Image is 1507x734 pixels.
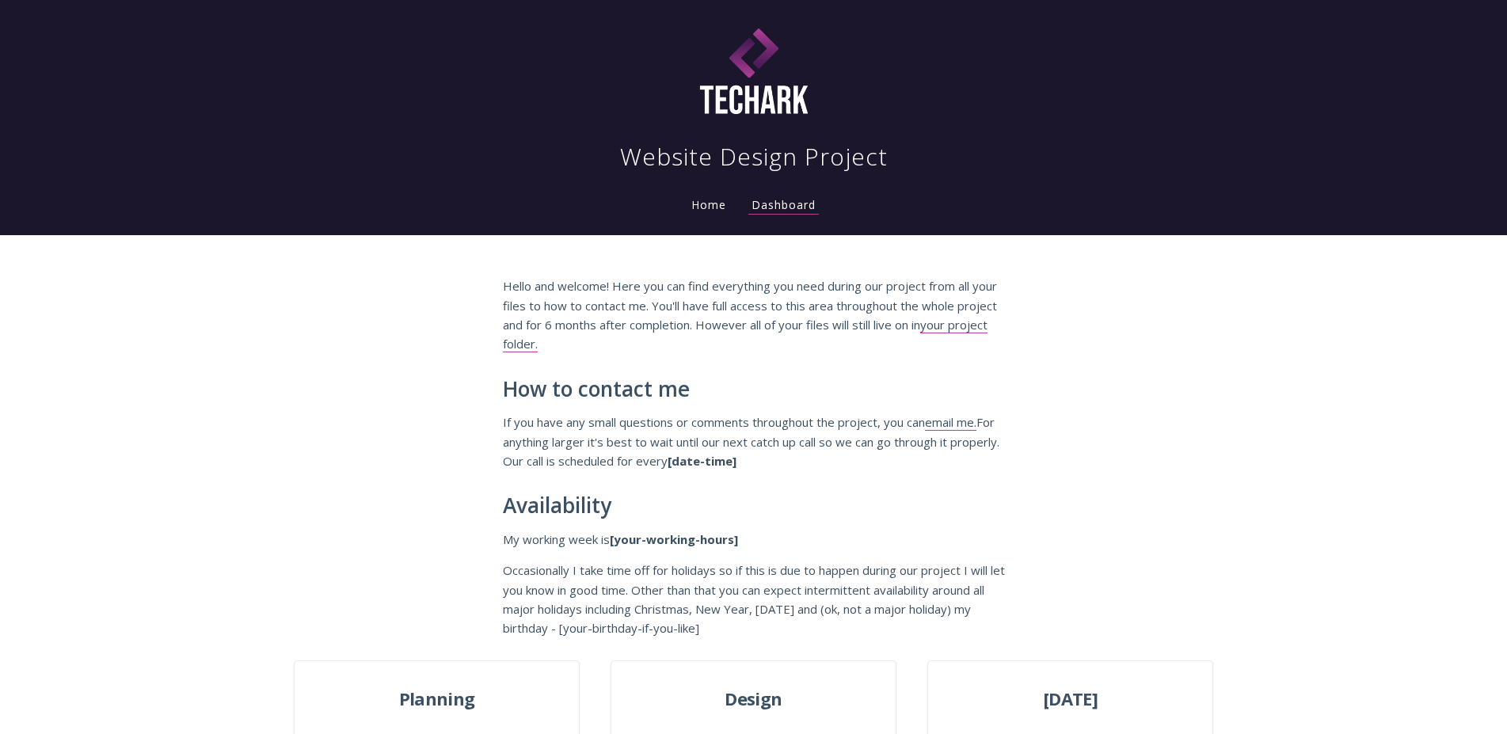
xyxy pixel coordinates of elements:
h2: Availability [503,494,1005,518]
span: Planning [295,685,578,713]
a: email me. [925,414,976,431]
strong: [date-time] [668,453,736,469]
a: Home [688,197,729,212]
span: Design [611,685,895,713]
span: [DATE] [928,685,1212,713]
p: My working week is [503,530,1005,549]
h1: Website Design Project [620,141,888,173]
p: Occasionally I take time off for holidays so if this is due to happen during our project I will l... [503,561,1005,638]
p: If you have any small questions or comments throughout the project, you can For anything larger i... [503,413,1005,470]
strong: [your-working-hours] [610,531,738,547]
a: Dashboard [748,197,819,215]
p: Hello and welcome! Here you can find everything you need during our project from all your files t... [503,276,1005,354]
h2: How to contact me [503,378,1005,401]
